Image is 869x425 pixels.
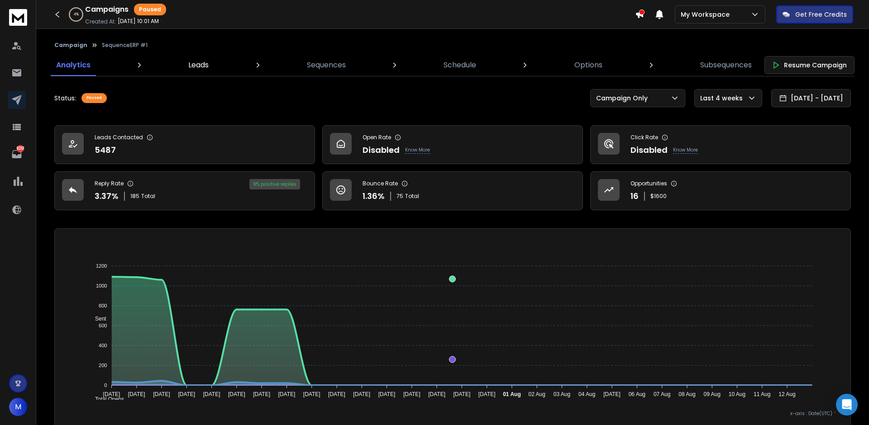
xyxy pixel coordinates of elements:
a: Bounce Rate1.36%75Total [322,171,583,210]
tspan: 04 Aug [578,391,595,397]
div: 9 % positive replies [249,179,300,189]
span: Total Opens [88,396,124,402]
tspan: [DATE] [153,391,170,397]
a: Open RateDisabledKnow More [322,125,583,164]
tspan: [DATE] [178,391,196,397]
tspan: [DATE] [429,391,446,397]
a: Schedule [438,54,482,76]
p: 3.37 % [95,190,119,203]
tspan: 12 Aug [779,391,796,397]
a: Leads [183,54,214,76]
h1: Campaigns [85,4,129,15]
p: [DATE] 10:01 AM [118,18,159,25]
p: Opportunities [630,180,667,187]
tspan: 800 [99,303,107,308]
p: Created At: [85,18,116,25]
button: M [9,398,27,416]
p: 4 % [74,12,79,17]
p: Disabled [363,144,400,156]
p: Last 4 weeks [700,94,746,103]
tspan: [DATE] [378,391,396,397]
p: Know More [673,146,698,154]
span: Total [405,193,419,200]
div: Paused [134,4,166,15]
div: Open Intercom Messenger [836,394,858,416]
button: [DATE] - [DATE] [771,89,851,107]
p: Leads Contacted [95,134,143,141]
p: Leads [188,60,209,71]
button: Get Free Credits [776,5,853,24]
tspan: 08 Aug [679,391,696,397]
tspan: [DATE] [253,391,271,397]
span: Sent [88,316,106,322]
p: SequenceERP #1 [102,42,148,49]
tspan: 1200 [96,263,107,269]
tspan: [DATE] [128,391,145,397]
tspan: [DATE] [353,391,371,397]
p: 5487 [95,144,116,156]
tspan: [DATE] [203,391,220,397]
a: 8261 [8,145,26,163]
a: Click RateDisabledKnow More [590,125,851,164]
a: Options [569,54,608,76]
p: Open Rate [363,134,391,141]
tspan: 06 Aug [629,391,645,397]
p: Analytics [56,60,91,71]
a: Analytics [51,54,96,76]
p: My Workspace [681,10,733,19]
button: Campaign [54,42,87,49]
div: Paused [81,93,107,103]
tspan: 07 Aug [654,391,670,397]
p: Campaign Only [596,94,651,103]
p: x-axis : Date(UTC) [69,410,836,417]
tspan: [DATE] [478,391,496,397]
tspan: 02 Aug [529,391,545,397]
p: Subsequences [700,60,752,71]
tspan: [DATE] [454,391,471,397]
tspan: 200 [99,363,107,368]
p: Know More [405,146,430,154]
p: 8261 [17,145,24,152]
a: Opportunities16$1600 [590,171,851,210]
span: 185 [130,193,139,200]
span: 75 [396,193,403,200]
p: 16 [630,190,639,203]
p: Get Free Credits [795,10,847,19]
p: Options [574,60,602,71]
tspan: 09 Aug [704,391,721,397]
tspan: [DATE] [403,391,420,397]
a: Leads Contacted5487 [54,125,315,164]
p: Click Rate [630,134,658,141]
span: Total [141,193,155,200]
tspan: [DATE] [303,391,320,397]
p: 1.36 % [363,190,385,203]
tspan: 11 Aug [754,391,770,397]
tspan: [DATE] [604,391,621,397]
button: Resume Campaign [764,56,855,74]
p: Disabled [630,144,668,156]
tspan: 01 Aug [503,391,521,397]
tspan: 10 Aug [729,391,745,397]
a: Sequences [301,54,351,76]
p: Status: [54,94,76,103]
p: Schedule [444,60,476,71]
p: Bounce Rate [363,180,398,187]
tspan: [DATE] [228,391,245,397]
tspan: [DATE] [278,391,296,397]
tspan: 1000 [96,283,107,288]
p: Reply Rate [95,180,124,187]
a: Subsequences [695,54,757,76]
img: logo [9,9,27,26]
p: $ 1600 [650,193,667,200]
p: Sequences [307,60,346,71]
tspan: [DATE] [103,391,120,397]
a: Reply Rate3.37%185Total9% positive replies [54,171,315,210]
tspan: [DATE] [328,391,345,397]
tspan: 03 Aug [554,391,570,397]
tspan: 0 [105,382,107,388]
tspan: 400 [99,343,107,348]
tspan: 600 [99,323,107,328]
